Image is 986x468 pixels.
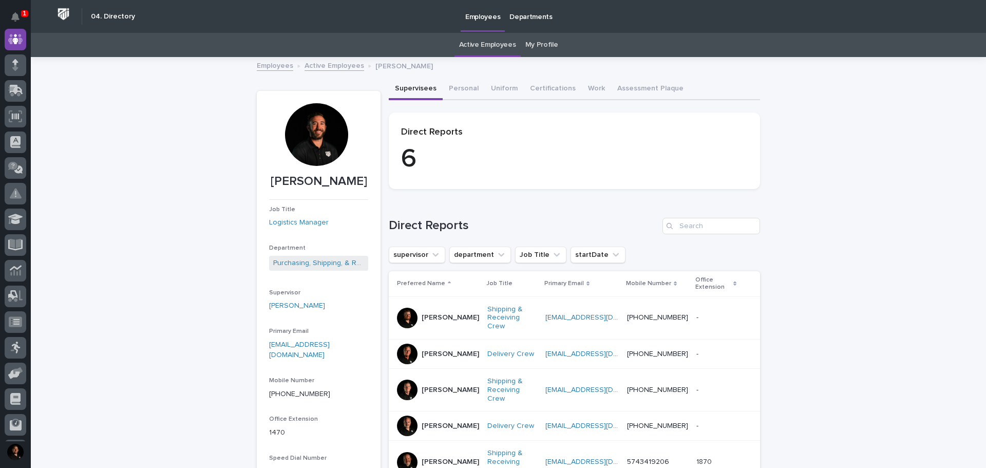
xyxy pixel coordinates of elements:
[627,350,688,358] a: [PHONE_NUMBER]
[269,290,300,296] span: Supervisor
[487,377,537,403] a: Shipping & Receiving Crew
[662,218,760,234] input: Search
[305,59,364,71] a: Active Employees
[696,311,700,322] p: -
[627,458,669,465] a: 5743419206
[273,258,364,269] a: Purchasing, Shipping, & Receiving
[269,245,306,251] span: Department
[269,217,329,228] a: Logistics Manager
[389,247,445,263] button: supervisor
[422,313,479,322] p: [PERSON_NAME]
[422,422,479,430] p: [PERSON_NAME]
[23,10,26,17] p: 1
[389,339,760,368] tr: [PERSON_NAME]Delivery Crew [EMAIL_ADDRESS][DOMAIN_NAME] [PHONE_NUMBER]--
[257,59,293,71] a: Employees
[695,274,731,293] p: Office Extension
[487,350,534,359] a: Delivery Crew
[545,422,661,429] a: [EMAIL_ADDRESS][DOMAIN_NAME]
[269,174,368,189] p: [PERSON_NAME]
[627,386,688,394] a: [PHONE_NUMBER]
[545,458,661,465] a: [EMAIL_ADDRESS][DOMAIN_NAME]
[443,79,485,100] button: Personal
[544,278,584,289] p: Primary Email
[389,368,760,411] tr: [PERSON_NAME]Shipping & Receiving Crew [EMAIL_ADDRESS][DOMAIN_NAME] [PHONE_NUMBER]--
[485,79,524,100] button: Uniform
[389,296,760,339] tr: [PERSON_NAME]Shipping & Receiving Crew [EMAIL_ADDRESS][DOMAIN_NAME] [PHONE_NUMBER]--
[696,348,700,359] p: -
[269,301,325,311] a: [PERSON_NAME]
[627,422,688,429] a: [PHONE_NUMBER]
[13,12,26,29] div: Notifications1
[486,278,513,289] p: Job Title
[487,422,534,430] a: Delivery Crew
[487,305,537,331] a: Shipping & Receiving Crew
[397,278,445,289] p: Preferred Name
[515,247,566,263] button: Job Title
[269,427,368,438] p: 1470
[91,12,135,21] h2: 04. Directory
[571,247,625,263] button: startDate
[269,378,314,384] span: Mobile Number
[269,390,330,398] a: [PHONE_NUMBER]
[269,207,295,213] span: Job Title
[525,33,558,57] a: My Profile
[5,6,26,28] button: Notifications
[389,218,658,233] h1: Direct Reports
[696,384,700,395] p: -
[696,456,714,466] p: 1870
[422,386,479,395] p: [PERSON_NAME]
[269,455,327,461] span: Speed Dial Number
[524,79,582,100] button: Certifications
[582,79,611,100] button: Work
[389,411,760,441] tr: [PERSON_NAME]Delivery Crew [EMAIL_ADDRESS][DOMAIN_NAME] [PHONE_NUMBER]--
[422,350,479,359] p: [PERSON_NAME]
[401,144,748,175] p: 6
[545,314,661,321] a: [EMAIL_ADDRESS][DOMAIN_NAME]
[389,79,443,100] button: Supervisees
[545,350,661,358] a: [EMAIL_ADDRESS][DOMAIN_NAME]
[449,247,511,263] button: department
[401,127,748,138] p: Direct Reports
[627,314,688,321] a: [PHONE_NUMBER]
[5,441,26,463] button: users-avatar
[375,60,433,71] p: [PERSON_NAME]
[422,458,479,466] p: [PERSON_NAME]
[269,341,330,359] a: [EMAIL_ADDRESS][DOMAIN_NAME]
[269,328,309,334] span: Primary Email
[269,416,318,422] span: Office Extension
[626,278,671,289] p: Mobile Number
[696,420,700,430] p: -
[611,79,690,100] button: Assessment Plaque
[545,386,661,394] a: [EMAIL_ADDRESS][DOMAIN_NAME]
[54,5,73,24] img: Workspace Logo
[459,33,516,57] a: Active Employees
